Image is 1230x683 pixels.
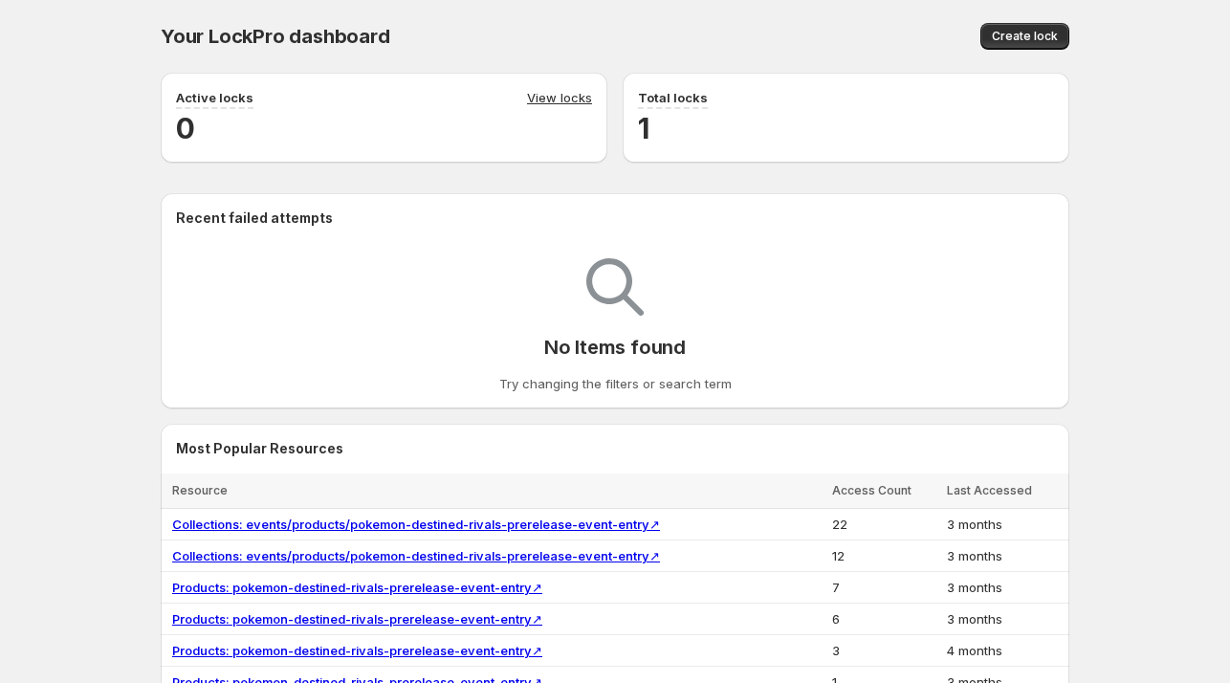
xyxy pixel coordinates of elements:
a: Products: pokemon-destined-rivals-prerelease-event-entry↗ [172,580,542,595]
button: Create lock [980,23,1069,50]
td: 12 [826,540,940,572]
span: Last Accessed [947,483,1032,497]
td: 3 months [941,572,1069,604]
td: 3 months [941,509,1069,540]
span: Access Count [832,483,912,497]
p: Total locks [638,88,708,107]
a: Products: pokemon-destined-rivals-prerelease-event-entry↗ [172,643,542,658]
span: Resource [172,483,228,497]
span: Create lock [992,29,1058,44]
h2: 0 [176,109,592,147]
td: 3 [826,635,940,667]
a: Collections: events/products/pokemon-destined-rivals-prerelease-event-entry↗ [172,548,660,563]
p: No Items found [544,336,686,359]
td: 22 [826,509,940,540]
td: 4 months [941,635,1069,667]
img: Empty search results [586,258,644,316]
td: 6 [826,604,940,635]
p: Active locks [176,88,253,107]
h2: Most Popular Resources [176,439,1054,458]
a: Products: pokemon-destined-rivals-prerelease-event-entry↗ [172,611,542,627]
p: Try changing the filters or search term [499,374,732,393]
td: 3 months [941,540,1069,572]
a: View locks [527,88,592,109]
td: 3 months [941,604,1069,635]
span: Your LockPro dashboard [161,25,390,48]
h2: Recent failed attempts [176,209,333,228]
a: Collections: events/products/pokemon-destined-rivals-prerelease-event-entry↗ [172,517,660,532]
h2: 1 [638,109,1054,147]
td: 7 [826,572,940,604]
